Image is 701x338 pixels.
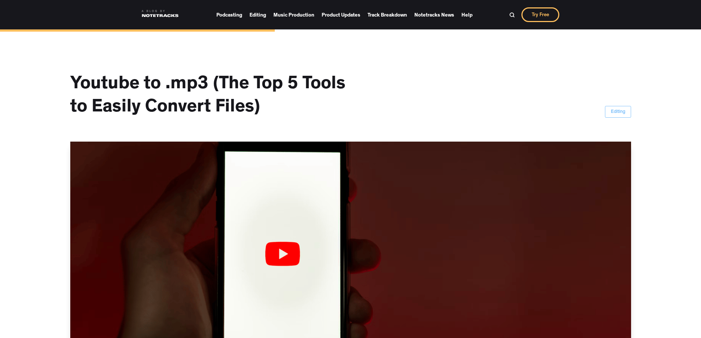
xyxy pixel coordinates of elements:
[273,10,314,20] a: Music Production
[521,7,559,22] a: Try Free
[509,12,515,18] img: Search Bar
[70,74,365,120] h1: Youtube to .mp3 (The Top 5 Tools to Easily Convert Files)
[605,106,631,118] a: Editing
[322,10,360,20] a: Product Updates
[249,10,266,20] a: Editing
[611,108,625,116] div: Editing
[461,10,472,20] a: Help
[414,10,454,20] a: Notetracks News
[216,10,242,20] a: Podcasting
[368,10,407,20] a: Track Breakdown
